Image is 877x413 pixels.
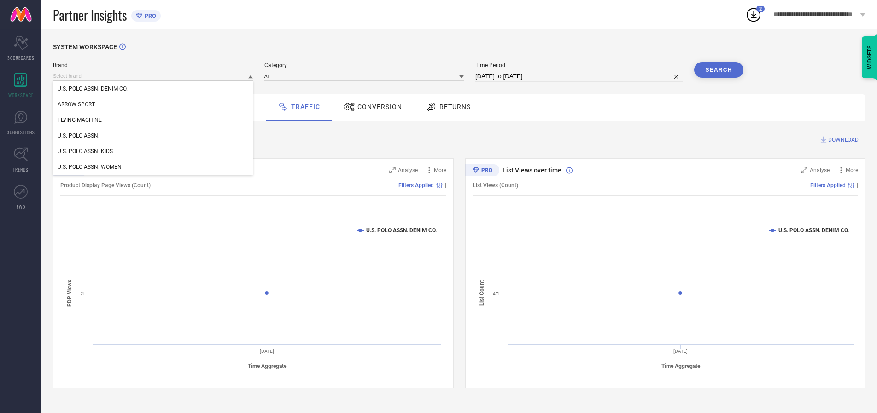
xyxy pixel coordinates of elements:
[745,6,762,23] div: Open download list
[801,167,807,173] svg: Zoom
[439,103,471,110] span: Returns
[473,182,518,189] span: List Views (Count)
[58,132,99,139] span: U.S. POLO ASSN.
[398,182,434,189] span: Filters Applied
[7,54,35,61] span: SCORECARDS
[398,167,418,173] span: Analyse
[53,62,253,69] span: Brand
[857,182,858,189] span: |
[8,92,34,98] span: WORKSPACE
[66,280,73,307] tspan: PDP Views
[53,159,253,175] div: U.S. POLO ASSN. WOMEN
[366,227,437,234] text: U.S. POLO ASSN. DENIM CO.
[60,182,151,189] span: Product Display Page Views (Count)
[58,101,95,108] span: ARROW SPORT
[142,12,156,19] span: PRO
[81,291,86,296] text: 2L
[53,128,253,143] div: U.S. POLO ASSN.
[7,129,35,136] span: SUGGESTIONS
[53,112,253,128] div: FLYING MACHINE
[291,103,320,110] span: Traffic
[53,81,253,97] div: U.S. POLO ASSN. DENIM CO.
[58,148,113,155] span: U.S. POLO ASSN. KIDS
[434,167,446,173] span: More
[264,62,464,69] span: Category
[58,86,128,92] span: U.S. POLO ASSN. DENIM CO.
[479,280,485,306] tspan: List Count
[389,167,396,173] svg: Zoom
[828,135,859,144] span: DOWNLOAD
[53,43,117,51] span: SYSTEM WORKSPACE
[17,203,25,210] span: FWD
[759,6,762,12] span: 2
[13,166,29,173] span: TRENDS
[475,71,683,82] input: Select time period
[465,164,499,178] div: Premium
[53,71,253,81] input: Select brand
[53,143,253,159] div: U.S. POLO ASSN. KIDS
[810,167,830,173] span: Analyse
[778,227,849,234] text: U.S. POLO ASSN. DENIM CO.
[58,117,102,123] span: FLYING MACHINE
[661,363,701,369] tspan: Time Aggregate
[493,291,501,296] text: 47L
[673,349,688,354] text: [DATE]
[810,182,846,189] span: Filters Applied
[53,97,253,112] div: ARROW SPORT
[846,167,858,173] span: More
[475,62,683,69] span: Time Period
[445,182,446,189] span: |
[58,164,122,170] span: U.S. POLO ASSN. WOMEN
[248,363,287,369] tspan: Time Aggregate
[260,349,274,354] text: [DATE]
[53,6,127,24] span: Partner Insights
[694,62,744,78] button: Search
[357,103,402,110] span: Conversion
[503,166,561,174] span: List Views over time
